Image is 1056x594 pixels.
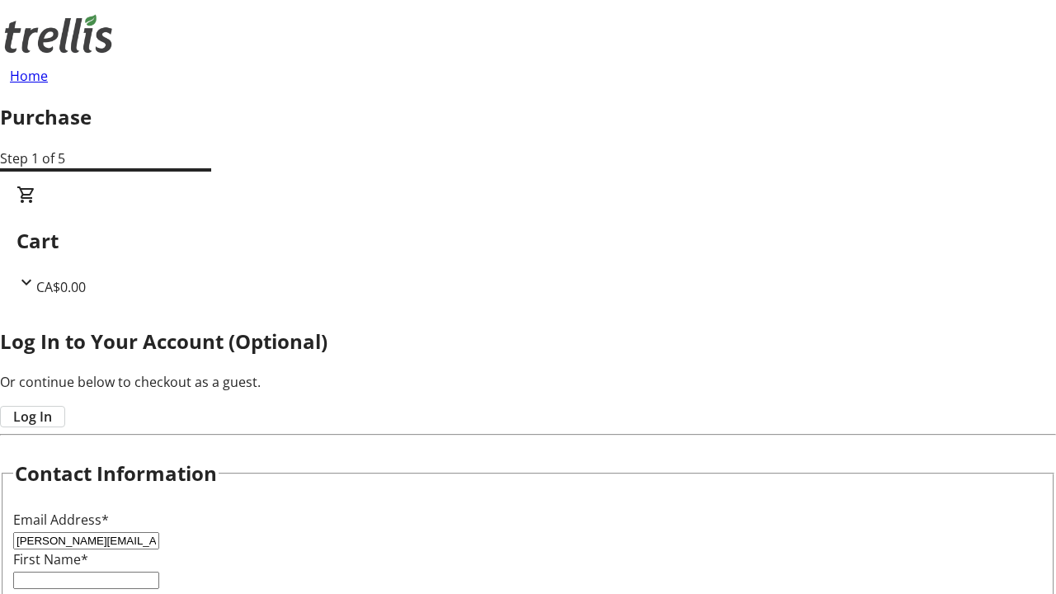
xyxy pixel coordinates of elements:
label: First Name* [13,550,88,568]
label: Email Address* [13,511,109,529]
span: Log In [13,407,52,427]
div: CartCA$0.00 [16,185,1039,297]
span: CA$0.00 [36,278,86,296]
h2: Cart [16,226,1039,256]
h2: Contact Information [15,459,217,488]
